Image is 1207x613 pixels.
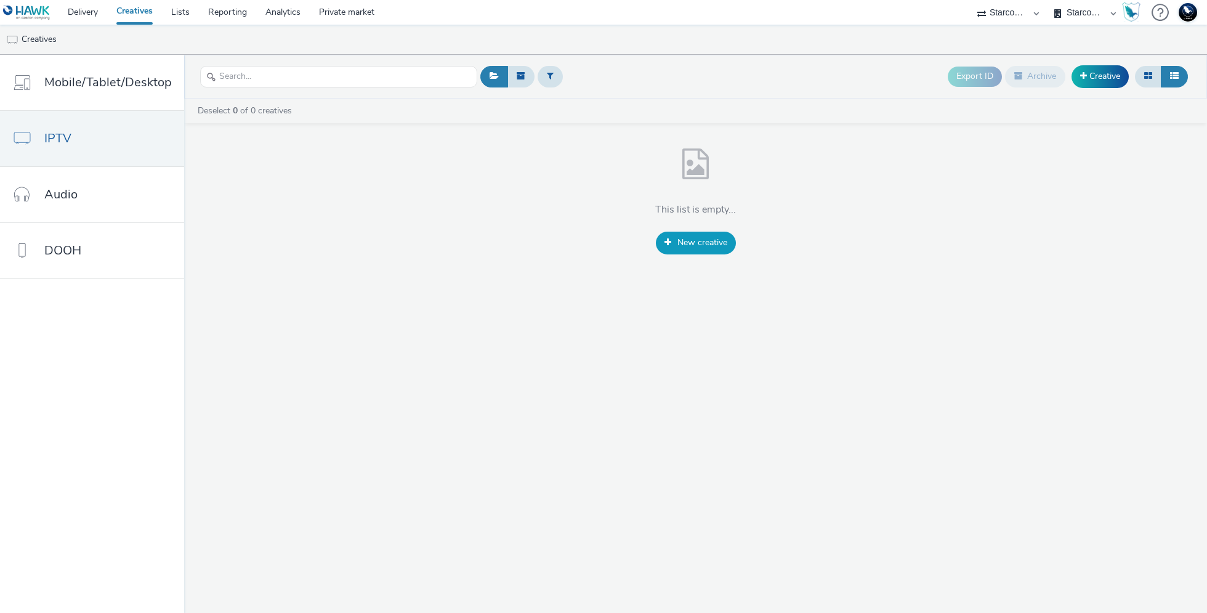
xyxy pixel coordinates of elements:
h4: This list is empty... [655,203,736,217]
a: Creative [1072,65,1129,87]
button: Export ID [948,67,1002,86]
a: Deselect of 0 creatives [196,105,297,116]
span: IPTV [44,129,71,147]
span: New creative [677,237,727,248]
strong: 0 [233,105,238,116]
a: Hawk Academy [1122,2,1145,22]
button: Archive [1005,66,1065,87]
img: Hawk Academy [1122,2,1140,22]
button: Grid [1135,66,1161,87]
img: undefined Logo [3,5,50,20]
button: Table [1161,66,1188,87]
a: New creative [656,232,736,254]
span: Mobile/Tablet/Desktop [44,73,172,91]
img: tv [6,34,18,46]
input: Search... [200,66,477,87]
img: Support Hawk [1179,3,1197,22]
span: DOOH [44,242,81,259]
span: Audio [44,185,78,203]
